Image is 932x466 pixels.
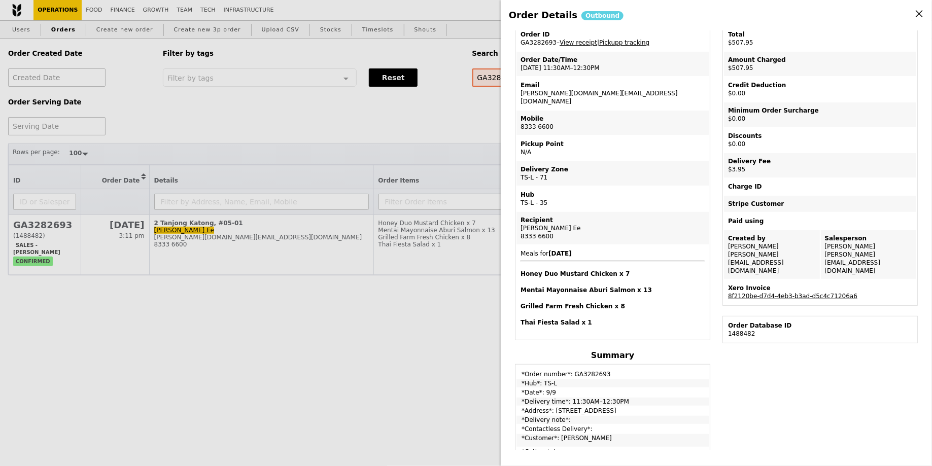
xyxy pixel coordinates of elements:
[728,183,912,191] div: Charge ID
[599,39,649,46] a: Pickupp tracking
[521,115,705,123] div: Mobile
[516,448,709,460] td: *Cutlery*: true
[521,140,705,148] div: Pickup Point
[724,153,916,177] td: $3.95
[597,39,649,46] span: |
[821,230,917,279] td: [PERSON_NAME] [PERSON_NAME][EMAIL_ADDRESS][DOMAIN_NAME]
[728,106,912,115] div: Minimum Order Surcharge
[521,250,705,327] span: Meals for
[728,293,857,300] a: 8f2120be-d7d4-4eb3-b3ad-d5c4c71206a6
[581,11,624,20] div: Outbound
[521,232,705,240] div: 8333 6600
[516,161,709,186] td: TS-L - 71
[728,217,912,225] div: Paid using
[516,111,709,135] td: 8333 6600
[521,30,705,39] div: Order ID
[728,321,912,330] div: Order Database ID
[724,230,820,279] td: [PERSON_NAME] [PERSON_NAME][EMAIL_ADDRESS][DOMAIN_NAME]
[516,388,709,397] td: *Date*: 9/9
[728,234,816,242] div: Created by
[516,187,709,211] td: TS-L - 35
[516,416,709,424] td: *Delivery note*:
[728,81,912,89] div: Credit Deduction
[724,317,916,342] td: 1488482
[728,30,912,39] div: Total
[521,270,705,278] h4: Honey Duo Mustard Chicken x 7
[515,350,710,360] h4: Summary
[728,157,912,165] div: Delivery Fee
[728,132,912,140] div: Discounts
[724,102,916,127] td: $0.00
[548,250,572,257] b: [DATE]
[521,81,705,89] div: Email
[560,39,597,46] a: View receipt
[516,407,709,415] td: *Address*: [STREET_ADDRESS]
[724,52,916,76] td: $507.95
[516,52,709,76] td: [DATE] 11:30AM–12:30PM
[521,224,705,232] div: [PERSON_NAME] Ee
[728,200,912,208] div: Stripe Customer
[521,286,705,294] h4: Mentai Mayonnaise Aburi Salmon x 13
[516,366,709,378] td: *Order number*: GA3282693
[509,10,577,20] span: Order Details
[825,234,913,242] div: Salesperson
[516,425,709,433] td: *Contactless Delivery*:
[521,56,705,64] div: Order Date/Time
[724,26,916,51] td: $507.95
[521,216,705,224] div: Recipient
[516,434,709,447] td: *Customer*: [PERSON_NAME]
[521,191,705,199] div: Hub
[521,302,705,310] h4: Grilled Farm Fresh Chicken x 8
[724,128,916,152] td: $0.00
[557,39,560,46] span: –
[728,284,912,292] div: Xero Invoice
[521,165,705,173] div: Delivery Zone
[516,77,709,110] td: [PERSON_NAME][DOMAIN_NAME][EMAIL_ADDRESS][DOMAIN_NAME]
[516,136,709,160] td: N/A
[516,398,709,406] td: *Delivery time*: 11:30AM–12:30PM
[728,56,912,64] div: Amount Charged
[516,26,709,51] td: GA3282693
[724,77,916,101] td: $0.00
[521,318,705,327] h4: Thai Fiesta Salad x 1
[516,379,709,387] td: *Hub*: TS-L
